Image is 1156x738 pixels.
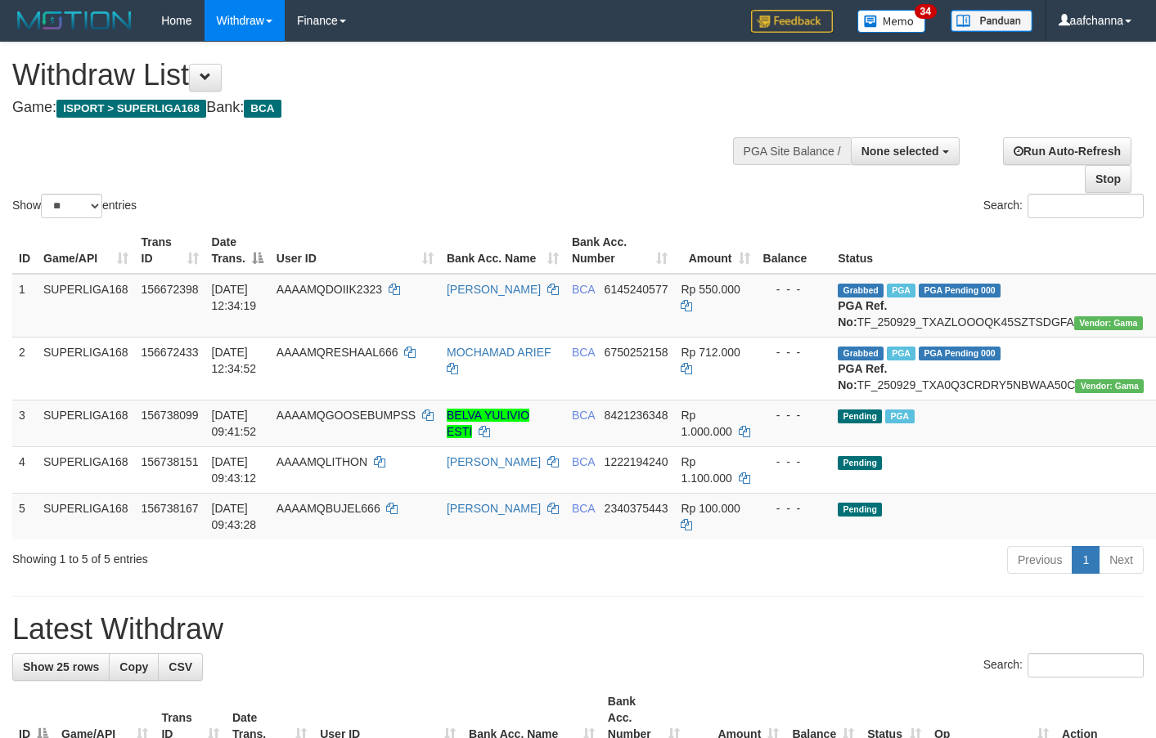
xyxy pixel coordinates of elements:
[12,59,754,92] h1: Withdraw List
[37,446,135,493] td: SUPERLIGA168
[37,400,135,446] td: SUPERLIGA168
[277,502,380,515] span: AAAAMQBUJEL666
[270,227,440,274] th: User ID: activate to sort column ascending
[447,283,541,296] a: [PERSON_NAME]
[605,502,668,515] span: Copy 2340375443 to clipboard
[572,455,595,468] span: BCA
[212,346,257,375] span: [DATE] 12:34:52
[605,409,668,422] span: Copy 8421236348 to clipboard
[919,347,1001,360] span: PGA Pending
[447,346,551,359] a: MOCHAMAD ARIEF
[831,227,1150,274] th: Status
[681,455,731,485] span: Rp 1.100.000
[1003,137,1131,165] a: Run Auto-Refresh
[733,137,851,165] div: PGA Site Balance /
[37,493,135,539] td: SUPERLIGA168
[919,284,1001,297] span: PGA Pending
[681,283,740,296] span: Rp 550.000
[12,100,754,116] h4: Game: Bank:
[838,362,887,391] b: PGA Ref. No:
[142,283,199,296] span: 156672398
[56,100,206,118] span: ISPORT > SUPERLIGA168
[277,455,367,468] span: AAAAMQLITHON
[12,653,110,681] a: Show 25 rows
[12,227,37,274] th: ID
[12,400,37,446] td: 3
[838,347,884,360] span: Grabbed
[885,409,914,423] span: Marked by aafsoycanthlai
[861,145,939,158] span: None selected
[12,8,137,33] img: MOTION_logo.png
[169,660,192,673] span: CSV
[244,100,281,118] span: BCA
[212,502,257,531] span: [DATE] 09:43:28
[142,502,199,515] span: 156738167
[572,346,595,359] span: BCA
[277,409,416,422] span: AAAAMQGOOSEBUMPSS
[951,10,1032,32] img: panduan.png
[983,653,1144,678] label: Search:
[142,346,199,359] span: 156672433
[763,344,825,360] div: - - -
[12,544,470,567] div: Showing 1 to 5 of 5 entries
[212,409,257,438] span: [DATE] 09:41:52
[12,446,37,493] td: 4
[440,227,565,274] th: Bank Acc. Name: activate to sort column ascending
[857,10,926,33] img: Button%20Memo.svg
[757,227,832,274] th: Balance
[681,346,740,359] span: Rp 712.000
[12,274,37,338] td: 1
[1074,316,1143,330] span: Vendor URL: https://trx31.1velocity.biz
[1085,165,1131,193] a: Stop
[12,613,1144,646] h1: Latest Withdraw
[838,456,882,470] span: Pending
[831,337,1150,400] td: TF_250929_TXA0Q3CRDRY5NBWAA50C
[572,409,595,422] span: BCA
[915,4,937,19] span: 34
[109,653,159,681] a: Copy
[838,299,887,329] b: PGA Ref. No:
[12,337,37,400] td: 2
[831,274,1150,338] td: TF_250929_TXAZLOOOQK45SZTSDGFA
[605,346,668,359] span: Copy 6750252158 to clipboard
[1007,546,1073,574] a: Previous
[838,284,884,297] span: Grabbed
[23,660,99,673] span: Show 25 rows
[1099,546,1144,574] a: Next
[605,283,668,296] span: Copy 6145240577 to clipboard
[1028,653,1144,678] input: Search:
[763,500,825,517] div: - - -
[37,337,135,400] td: SUPERLIGA168
[572,283,595,296] span: BCA
[887,284,915,297] span: Marked by aafsoycanthlai
[12,493,37,539] td: 5
[212,455,257,485] span: [DATE] 09:43:12
[751,10,833,33] img: Feedback.jpg
[447,409,529,438] a: BELVA YULIVIO ESTI
[763,281,825,297] div: - - -
[205,227,270,274] th: Date Trans.: activate to sort column descending
[605,455,668,468] span: Copy 1222194240 to clipboard
[41,194,102,218] select: Showentries
[851,137,960,165] button: None selected
[674,227,756,274] th: Amount: activate to sort column ascending
[763,407,825,423] div: - - -
[37,274,135,338] td: SUPERLIGA168
[681,502,740,515] span: Rp 100.000
[277,346,398,359] span: AAAAMQRESHAAL666
[142,455,199,468] span: 156738151
[838,409,882,423] span: Pending
[983,194,1144,218] label: Search:
[277,283,382,296] span: AAAAMQDOIIK2323
[142,409,199,422] span: 156738099
[1072,546,1100,574] a: 1
[119,660,148,673] span: Copy
[681,409,731,438] span: Rp 1.000.000
[447,502,541,515] a: [PERSON_NAME]
[838,503,882,517] span: Pending
[1075,379,1144,393] span: Vendor URL: https://trx31.1velocity.biz
[212,283,257,312] span: [DATE] 12:34:19
[565,227,675,274] th: Bank Acc. Number: activate to sort column ascending
[1028,194,1144,218] input: Search:
[158,653,203,681] a: CSV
